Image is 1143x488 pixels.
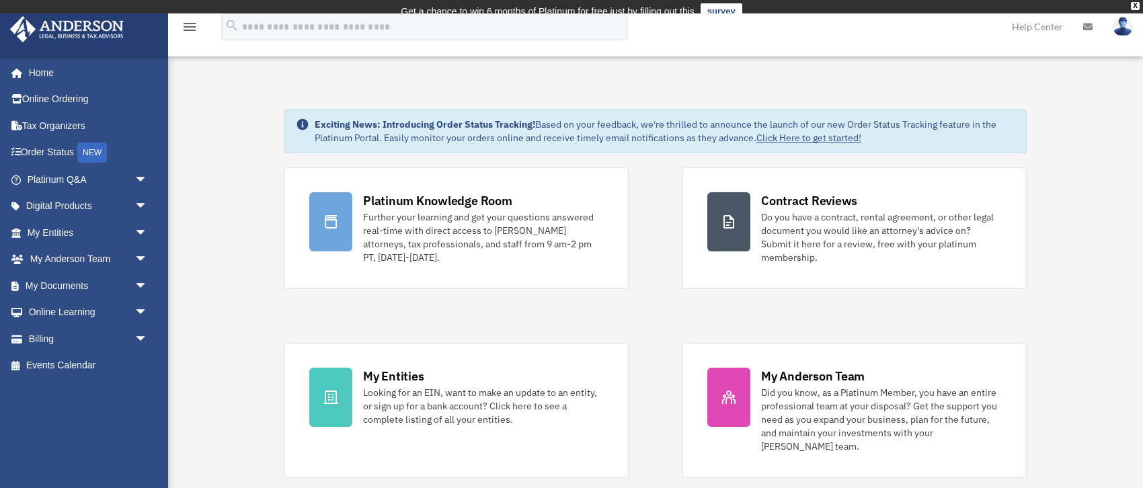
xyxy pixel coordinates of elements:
a: Platinum Knowledge Room Further your learning and get your questions answered real-time with dire... [284,167,629,289]
div: Contract Reviews [761,192,857,209]
a: menu [182,24,198,35]
span: arrow_drop_down [134,272,161,300]
div: Platinum Knowledge Room [363,192,512,209]
a: survey [701,3,742,19]
span: arrow_drop_down [134,299,161,327]
div: Do you have a contract, rental agreement, or other legal document you would like an attorney's ad... [761,210,1002,264]
img: User Pic [1113,17,1133,36]
span: arrow_drop_down [134,325,161,353]
span: arrow_drop_down [134,193,161,220]
span: arrow_drop_down [134,219,161,247]
div: My Anderson Team [761,368,865,384]
a: Click Here to get started! [756,132,861,144]
a: Tax Organizers [9,112,168,139]
a: Contract Reviews Do you have a contract, rental agreement, or other legal document you would like... [682,167,1027,289]
i: search [225,18,239,33]
a: Events Calendar [9,352,168,379]
a: My Documentsarrow_drop_down [9,272,168,299]
a: Online Ordering [9,86,168,113]
span: arrow_drop_down [134,246,161,274]
div: NEW [77,143,107,163]
a: My Anderson Team Did you know, as a Platinum Member, you have an entire professional team at your... [682,343,1027,478]
a: My Entities Looking for an EIN, want to make an update to an entity, or sign up for a bank accoun... [284,343,629,478]
a: Online Learningarrow_drop_down [9,299,168,326]
a: Platinum Q&Aarrow_drop_down [9,166,168,193]
strong: Exciting News: Introducing Order Status Tracking! [315,118,535,130]
div: Looking for an EIN, want to make an update to an entity, or sign up for a bank account? Click her... [363,386,604,426]
div: Based on your feedback, we're thrilled to announce the launch of our new Order Status Tracking fe... [315,118,1015,145]
div: Get a chance to win 6 months of Platinum for free just by filling out this [401,3,695,19]
i: menu [182,19,198,35]
a: My Anderson Teamarrow_drop_down [9,246,168,273]
a: Digital Productsarrow_drop_down [9,193,168,220]
img: Anderson Advisors Platinum Portal [6,16,128,42]
a: Home [9,59,161,86]
div: Did you know, as a Platinum Member, you have an entire professional team at your disposal? Get th... [761,386,1002,453]
div: close [1131,2,1140,10]
a: Order StatusNEW [9,139,168,167]
a: My Entitiesarrow_drop_down [9,219,168,246]
div: My Entities [363,368,424,384]
a: Billingarrow_drop_down [9,325,168,352]
div: Further your learning and get your questions answered real-time with direct access to [PERSON_NAM... [363,210,604,264]
span: arrow_drop_down [134,166,161,194]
